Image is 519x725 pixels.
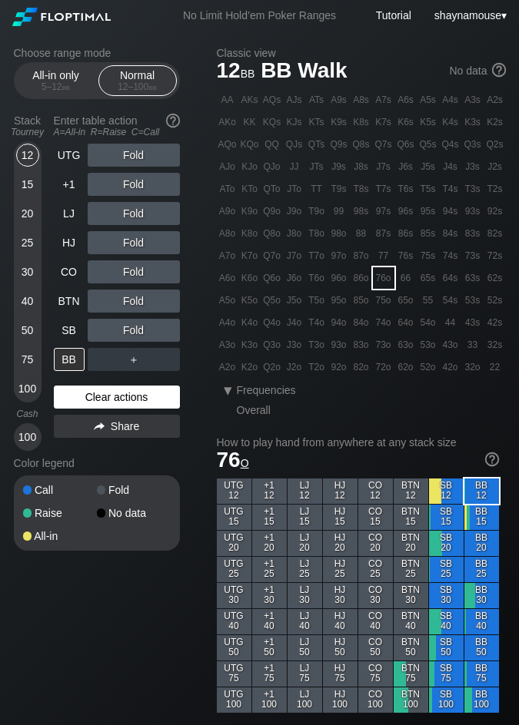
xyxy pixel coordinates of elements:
div: AQs [261,89,283,111]
div: BB 12 [464,478,499,504]
div: 75o [373,290,394,311]
span: BB Walk [258,59,350,84]
div: All-in only [21,66,91,95]
div: UTG 25 [217,557,251,582]
h2: Classic view [217,47,506,59]
div: LJ 30 [288,583,322,608]
div: 99 [328,200,350,222]
div: 50 [16,319,39,342]
div: UTG 100 [217,687,251,713]
img: help.32db89a4.svg [491,61,507,78]
div: 92s [484,200,506,222]
div: LJ 15 [288,505,322,530]
div: 86s [395,223,417,244]
div: UTG 40 [217,609,251,634]
div: BTN 75 [394,661,428,687]
div: J4o [284,312,305,333]
div: 85o [351,290,372,311]
div: 100 [16,425,39,449]
div: 94s [440,200,461,222]
div: 12 [16,144,39,167]
div: KJo [239,156,261,177]
div: J9s [328,156,350,177]
div: Fold [88,319,180,342]
div: No data [97,508,171,518]
div: KK [239,111,261,133]
div: K3s [462,111,484,133]
div: J2o [284,356,305,378]
div: J2s [484,156,506,177]
div: ATo [217,178,238,200]
div: CO 15 [358,505,393,530]
div: HJ 75 [323,661,358,687]
div: K6s [395,111,417,133]
div: Fold [97,485,171,495]
div: K4o [239,312,261,333]
div: A4o [217,312,238,333]
div: 52s [484,290,506,311]
h2: How to play hand from anywhere at any stack size [217,436,499,449]
div: 76o [373,267,394,289]
div: 64s [440,267,461,289]
div: Q9o [261,200,283,222]
div: 72o [373,356,394,378]
span: 76 [217,448,249,472]
div: BB 15 [464,505,499,530]
div: +1 [54,173,85,196]
div: SB [54,319,85,342]
div: 64o [395,312,417,333]
span: bb [62,81,71,92]
div: CO 20 [358,531,393,556]
div: 100 [16,377,39,400]
div: UTG 75 [217,661,251,687]
div: A3o [217,334,238,356]
div: UTG [54,144,85,167]
div: BB [54,348,85,371]
div: 96o [328,267,350,289]
div: UTG 30 [217,583,251,608]
div: UTG 12 [217,478,251,504]
div: K9o [239,200,261,222]
div: 86o [351,267,372,289]
div: BTN 12 [394,478,428,504]
div: T7o [306,245,328,266]
div: ATs [306,89,328,111]
div: HJ 25 [323,557,358,582]
div: K8o [239,223,261,244]
div: T3s [462,178,484,200]
div: 53s [462,290,484,311]
div: BB 40 [464,609,499,634]
div: 77 [373,245,394,266]
div: T9s [328,178,350,200]
div: T6o [306,267,328,289]
div: 42o [440,356,461,378]
div: No data [449,65,505,78]
div: A2o [217,356,238,378]
div: Call [23,485,97,495]
div: A3s [462,89,484,111]
div: 52o [418,356,439,378]
div: K8s [351,111,372,133]
div: A7s [373,89,394,111]
div: 93o [328,334,350,356]
div: 73o [373,334,394,356]
div: KQo [239,134,261,155]
div: 83o [351,334,372,356]
div: J3s [462,156,484,177]
div: LJ [54,202,85,225]
div: J5o [284,290,305,311]
div: CO 25 [358,557,393,582]
div: SB 75 [429,661,464,687]
div: CO [54,260,85,283]
div: AJo [217,156,238,177]
div: LJ 12 [288,478,322,504]
div: AKs [239,89,261,111]
div: K2s [484,111,506,133]
div: 54s [440,290,461,311]
div: K9s [328,111,350,133]
div: J3o [284,334,305,356]
div: 44 [440,312,461,333]
div: A6o [217,267,238,289]
div: Normal [102,66,173,95]
div: CO 75 [358,661,393,687]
